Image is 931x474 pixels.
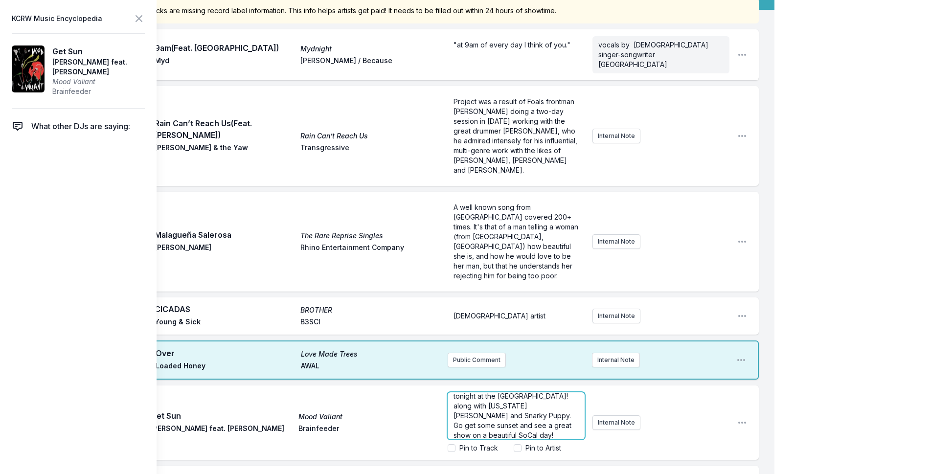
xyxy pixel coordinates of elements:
[155,117,295,141] span: Rain Can’t Reach Us (Feat. [PERSON_NAME])
[300,317,440,329] span: B3SCI
[454,203,580,280] span: A well known song from [GEOGRAPHIC_DATA] covered 200+ times. It's that of a man telling a woman (...
[459,443,498,453] label: Pin to Track
[155,243,295,254] span: [PERSON_NAME]
[592,309,640,323] button: Internal Note
[151,410,293,422] span: Get Sun
[525,443,561,453] label: Pin to Artist
[592,415,640,430] button: Internal Note
[12,12,102,25] span: KCRW Music Encyclopedia
[52,45,145,57] span: Get Sun
[151,424,293,435] span: [PERSON_NAME] feat. [PERSON_NAME]
[737,237,747,247] button: Open playlist item options
[155,303,295,315] span: CICADAS
[52,57,145,77] span: [PERSON_NAME] feat. [PERSON_NAME]
[156,361,295,373] span: Loaded Honey
[155,143,295,155] span: [PERSON_NAME] & the Yaw
[156,347,295,359] span: Over
[592,353,640,367] button: Internal Note
[300,143,440,155] span: Transgressive
[155,42,295,54] span: 9am (Feat. [GEOGRAPHIC_DATA])
[454,97,579,174] span: Project was a result of Foals frontman [PERSON_NAME] doing a two-day session in [DATE] working wi...
[737,50,747,60] button: Open playlist item options
[52,87,145,96] span: Brainfeeder
[736,355,746,365] button: Open playlist item options
[102,6,556,16] span: Some of your tracks are missing record label information. This info helps artists get paid! It ne...
[12,45,45,92] img: Mood Valiant
[31,120,130,132] span: What other DJs are saying:
[301,349,440,359] span: Love Made Trees
[298,424,440,435] span: Brainfeeder
[300,44,440,54] span: Mydnight
[52,77,145,87] span: Mood Valiant
[155,229,295,241] span: Malagueña Salerosa
[155,56,295,68] span: Myd
[592,234,640,249] button: Internal Note
[300,56,440,68] span: [PERSON_NAME] / Because
[155,317,295,329] span: Young & Sick
[454,312,545,320] span: [DEMOGRAPHIC_DATA] artist
[737,131,747,141] button: Open playlist item options
[298,412,440,422] span: Mood Valiant
[454,392,573,439] span: tonight at the [GEOGRAPHIC_DATA]! along with [US_STATE][PERSON_NAME] and Snarky Puppy. Go get som...
[592,129,640,143] button: Internal Note
[737,311,747,321] button: Open playlist item options
[300,131,440,141] span: Rain Can’t Reach Us
[598,41,710,68] span: vocals by [DEMOGRAPHIC_DATA] singer-songwriter [GEOGRAPHIC_DATA]
[300,243,440,254] span: Rhino Entertainment Company
[448,353,506,367] button: Public Comment
[300,231,440,241] span: The Rare Reprise Singles
[454,41,570,49] span: "at 9am of every day I think of you."
[300,305,440,315] span: BROTHER
[737,418,747,428] button: Open playlist item options
[301,361,440,373] span: AWAL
